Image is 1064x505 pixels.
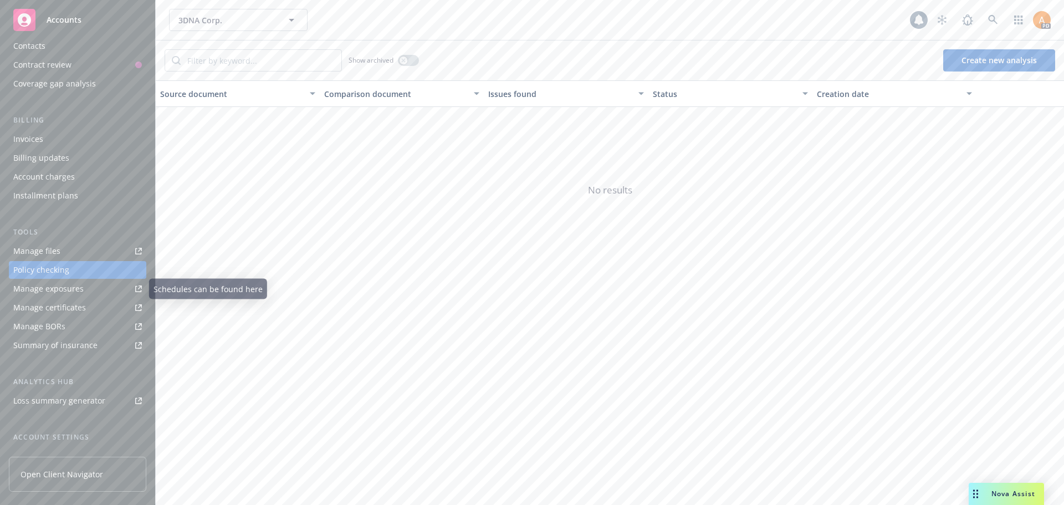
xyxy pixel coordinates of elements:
[9,130,146,148] a: Invoices
[9,376,146,387] div: Analytics hub
[9,75,146,93] a: Coverage gap analysis
[13,75,96,93] div: Coverage gap analysis
[991,489,1035,498] span: Nova Assist
[156,80,320,107] button: Source document
[13,130,43,148] div: Invoices
[969,483,1044,505] button: Nova Assist
[9,447,146,465] a: Service team
[181,50,341,71] input: Filter by keyword...
[969,483,983,505] div: Drag to move
[982,9,1004,31] a: Search
[156,107,1064,273] span: No results
[169,9,308,31] button: 3DNA Corp.
[13,280,84,298] div: Manage exposures
[9,336,146,354] a: Summary of insurance
[9,227,146,238] div: Tools
[9,37,146,55] a: Contacts
[13,261,69,279] div: Policy checking
[13,168,75,186] div: Account charges
[9,280,146,298] a: Manage exposures
[13,187,78,205] div: Installment plans
[653,88,796,100] div: Status
[13,318,65,335] div: Manage BORs
[13,149,69,167] div: Billing updates
[9,261,146,279] a: Policy checking
[9,149,146,167] a: Billing updates
[9,187,146,205] a: Installment plans
[9,4,146,35] a: Accounts
[160,88,303,100] div: Source document
[13,392,105,410] div: Loss summary generator
[320,80,484,107] button: Comparison document
[1033,11,1051,29] img: photo
[931,9,953,31] a: Stop snowing
[13,336,98,354] div: Summary of insurance
[13,242,60,260] div: Manage files
[9,56,146,74] a: Contract review
[9,299,146,317] a: Manage certificates
[324,88,467,100] div: Comparison document
[817,88,960,100] div: Creation date
[9,318,146,335] a: Manage BORs
[956,9,979,31] a: Report a Bug
[13,56,71,74] div: Contract review
[648,80,812,107] button: Status
[13,299,86,317] div: Manage certificates
[13,447,61,465] div: Service team
[349,55,393,65] span: Show archived
[47,16,81,24] span: Accounts
[1007,9,1030,31] a: Switch app
[9,115,146,126] div: Billing
[9,392,146,410] a: Loss summary generator
[488,88,631,100] div: Issues found
[943,49,1055,72] button: Create new analysis
[13,37,45,55] div: Contacts
[484,80,648,107] button: Issues found
[21,468,103,480] span: Open Client Navigator
[9,242,146,260] a: Manage files
[178,14,274,26] span: 3DNA Corp.
[9,168,146,186] a: Account charges
[172,56,181,65] svg: Search
[812,80,976,107] button: Creation date
[9,432,146,443] div: Account settings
